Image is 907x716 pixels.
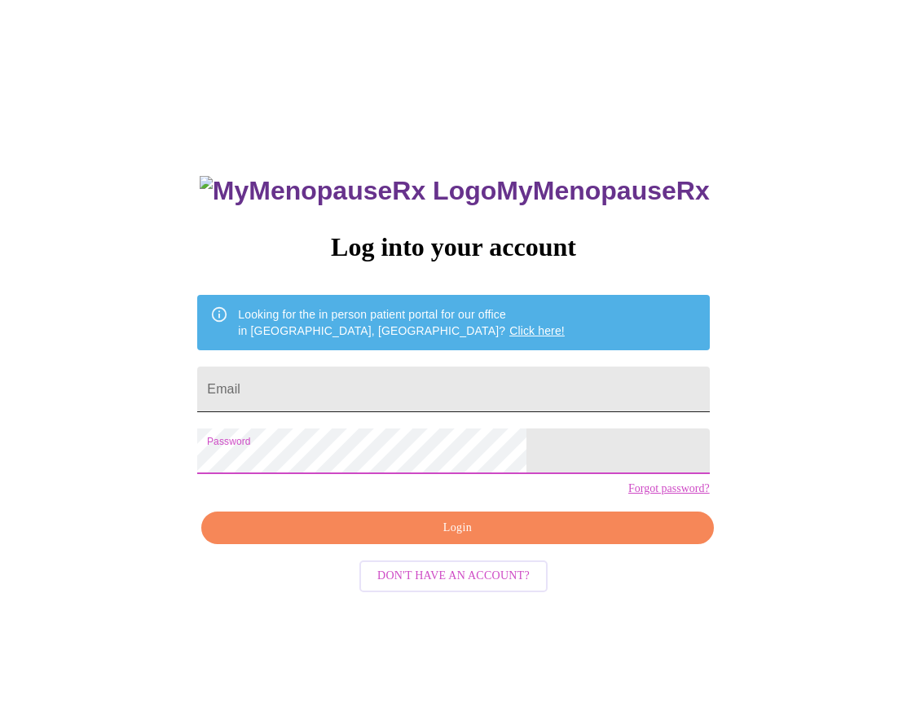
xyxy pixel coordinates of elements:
a: Forgot password? [628,482,710,495]
h3: Log into your account [197,232,709,262]
button: Don't have an account? [359,560,548,592]
span: Login [220,518,694,538]
a: Click here! [509,324,565,337]
h3: MyMenopauseRx [200,176,710,206]
button: Login [201,512,713,545]
div: Looking for the in person patient portal for our office in [GEOGRAPHIC_DATA], [GEOGRAPHIC_DATA]? [238,300,565,345]
a: Don't have an account? [355,568,552,582]
img: MyMenopauseRx Logo [200,176,496,206]
span: Don't have an account? [377,566,530,586]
